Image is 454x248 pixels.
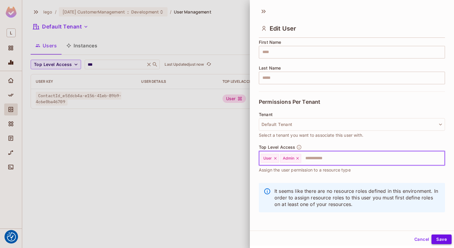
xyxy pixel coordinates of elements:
[270,25,296,32] span: Edit User
[259,99,320,105] span: Permissions Per Tenant
[412,235,431,244] button: Cancel
[259,40,281,45] span: First Name
[259,112,273,117] span: Tenant
[280,154,301,163] div: Admin
[7,232,16,241] button: Consent Preferences
[283,156,295,161] span: Admin
[259,118,445,131] button: Default Tenant
[261,154,279,163] div: User
[442,157,443,159] button: Open
[263,156,272,161] span: User
[259,66,281,70] span: Last Name
[259,132,363,139] span: Select a tenant you want to associate this user with.
[431,235,452,244] button: Save
[259,145,295,150] span: Top Level Access
[274,188,440,208] p: It seems like there are no resource roles defined in this environment. In order to assign resourc...
[7,232,16,241] img: Revisit consent button
[259,167,351,173] span: Assign the user permission to a resource type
